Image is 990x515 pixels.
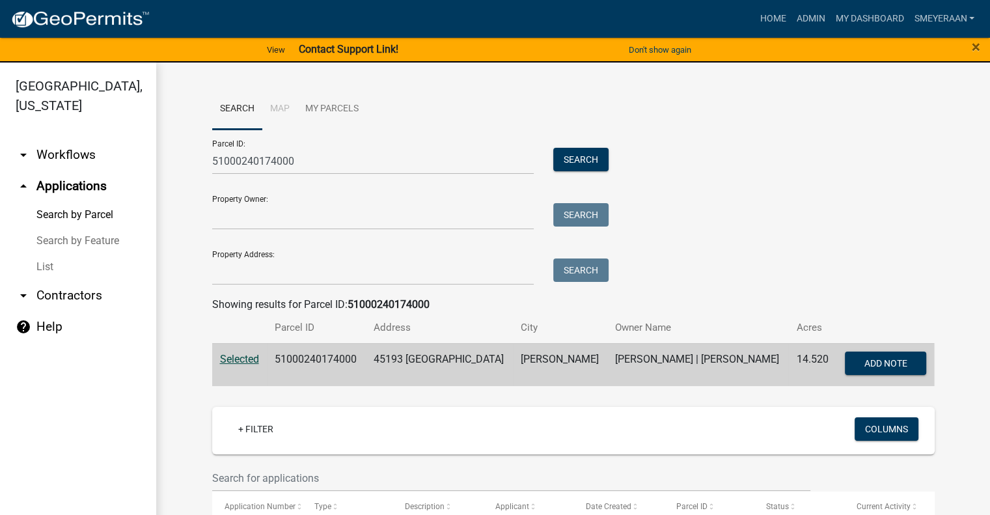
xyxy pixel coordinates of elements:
[16,178,31,194] i: arrow_drop_up
[16,319,31,335] i: help
[766,502,789,511] span: Status
[314,502,331,511] span: Type
[212,465,811,492] input: Search for applications
[845,352,926,375] button: Add Note
[553,203,609,227] button: Search
[864,357,907,368] span: Add Note
[624,39,696,61] button: Don't show again
[262,39,290,61] a: View
[791,7,830,31] a: Admin
[267,313,365,343] th: Parcel ID
[267,343,365,386] td: 51000240174000
[297,89,366,130] a: My Parcels
[857,502,911,511] span: Current Activity
[225,502,296,511] span: Application Number
[513,343,607,386] td: [PERSON_NAME]
[788,313,836,343] th: Acres
[513,313,607,343] th: City
[366,343,513,386] td: 45193 [GEOGRAPHIC_DATA]
[855,417,918,441] button: Columns
[553,258,609,282] button: Search
[972,39,980,55] button: Close
[220,353,259,365] a: Selected
[909,7,980,31] a: Smeyeraan
[495,502,529,511] span: Applicant
[754,7,791,31] a: Home
[16,288,31,303] i: arrow_drop_down
[788,343,836,386] td: 14.520
[607,313,789,343] th: Owner Name
[366,313,513,343] th: Address
[212,297,935,313] div: Showing results for Parcel ID:
[298,43,398,55] strong: Contact Support Link!
[212,89,262,130] a: Search
[553,148,609,171] button: Search
[972,38,980,56] span: ×
[830,7,909,31] a: My Dashboard
[16,147,31,163] i: arrow_drop_down
[676,502,707,511] span: Parcel ID
[405,502,445,511] span: Description
[228,417,284,441] a: + Filter
[348,298,430,311] strong: 51000240174000
[586,502,631,511] span: Date Created
[607,343,789,386] td: [PERSON_NAME] | [PERSON_NAME]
